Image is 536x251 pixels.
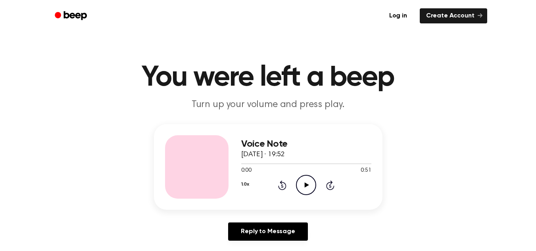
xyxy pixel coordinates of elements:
a: Create Account [420,8,487,23]
span: [DATE] · 19:52 [241,151,285,158]
span: 0:51 [361,167,371,175]
h1: You were left a beep [65,63,471,92]
a: Beep [49,8,94,24]
a: Reply to Message [228,222,307,241]
p: Turn up your volume and press play. [116,98,421,111]
h3: Voice Note [241,139,371,149]
span: 0:00 [241,167,252,175]
button: 1.0x [241,178,249,191]
a: Log in [381,7,415,25]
